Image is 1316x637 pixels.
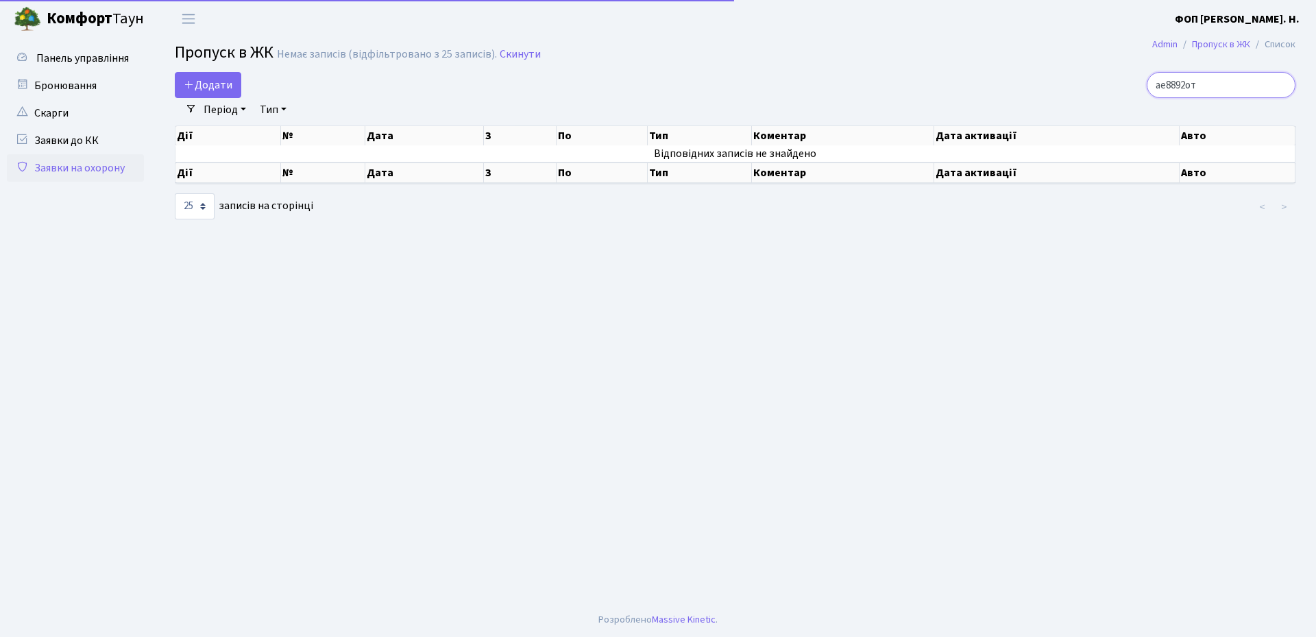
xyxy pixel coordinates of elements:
[1132,30,1316,59] nav: breadcrumb
[7,45,144,72] a: Панель управління
[484,163,557,183] th: З
[175,72,241,98] a: Додати
[281,163,365,183] th: №
[254,98,292,121] a: Тип
[484,126,557,145] th: З
[175,126,281,145] th: Дії
[7,99,144,127] a: Скарги
[648,126,751,145] th: Тип
[175,145,1295,162] td: Відповідних записів не знайдено
[500,48,541,61] a: Скинути
[171,8,206,30] button: Переключити навігацію
[1147,72,1295,98] input: Пошук...
[7,127,144,154] a: Заявки до КК
[175,40,273,64] span: Пропуск в ЖК
[175,193,313,219] label: записів на сторінці
[598,612,718,627] div: Розроблено .
[47,8,144,31] span: Таун
[36,51,129,66] span: Панель управління
[1180,163,1295,183] th: Авто
[752,126,934,145] th: Коментар
[1152,37,1178,51] a: Admin
[281,126,365,145] th: №
[648,163,751,183] th: Тип
[47,8,112,29] b: Комфорт
[934,126,1180,145] th: Дата активації
[752,163,934,183] th: Коментар
[1175,11,1300,27] a: ФОП [PERSON_NAME]. Н.
[557,163,648,183] th: По
[184,77,232,93] span: Додати
[277,48,497,61] div: Немає записів (відфільтровано з 25 записів).
[1192,37,1250,51] a: Пропуск в ЖК
[1250,37,1295,52] li: Список
[557,126,648,145] th: По
[175,163,281,183] th: Дії
[652,612,716,627] a: Massive Kinetic
[7,72,144,99] a: Бронювання
[1175,12,1300,27] b: ФОП [PERSON_NAME]. Н.
[365,163,484,183] th: Дата
[934,163,1180,183] th: Дата активації
[198,98,252,121] a: Період
[365,126,484,145] th: Дата
[175,193,215,219] select: записів на сторінці
[7,154,144,182] a: Заявки на охорону
[14,5,41,33] img: logo.png
[1180,126,1295,145] th: Авто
